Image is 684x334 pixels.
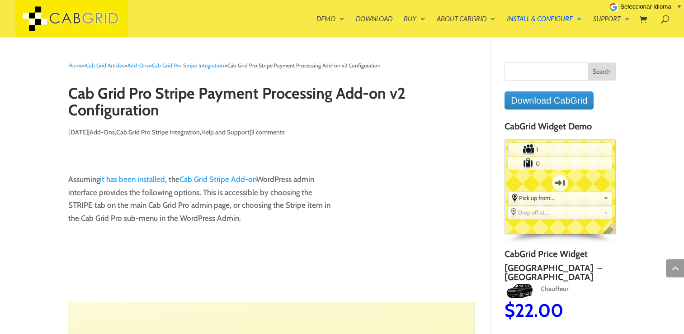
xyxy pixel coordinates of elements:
[68,128,88,136] span: [DATE]
[68,62,381,69] span: » » » »
[507,15,582,37] a: Install & Configure
[620,3,682,10] a: Seleccionar idioma​
[251,128,285,136] a: 3 comments
[554,263,665,282] h2: [GEOGRAPHIC_DATA] → [GEOGRAPHIC_DATA]
[509,143,535,155] label: Number of Passengers
[534,143,585,155] input: Number of Passengers
[179,175,256,184] a: Cab Grid Stripe Add-on
[519,194,600,201] span: Pick up from...
[554,263,665,320] a: [GEOGRAPHIC_DATA] → [GEOGRAPHIC_DATA]StandardStandard$60.00
[580,285,610,293] span: Standard
[603,220,622,241] span: English
[518,209,600,216] span: Drop off at...
[116,128,200,136] a: Cab Grid Pro Stripe Integration
[404,15,425,37] a: Buy
[152,62,224,69] a: Cab Grid Pro Stripe Integration
[505,249,615,263] h4: CabGrid Price Widget
[564,299,616,321] span: 60.00
[544,171,576,195] label: One-way
[90,128,115,136] a: Add-Ons
[316,15,344,37] a: Demo
[227,62,381,69] span: Cab Grid Pro Stripe Payment Processing Add-on v2 Configuration
[356,15,392,37] a: Download
[620,3,671,10] span: Seleccionar idioma
[68,85,475,124] h1: Cab Grid Pro Stripe Payment Processing Add-on v2 Configuration
[68,62,83,69] a: Home
[554,299,564,321] span: $
[508,157,534,169] label: Number of Suitcases
[127,62,149,69] a: Add-Ons
[593,15,630,37] a: Support
[68,126,475,146] p: | , , |
[509,192,612,204] div: Select the place the starting address falls within
[554,284,579,298] img: Standard
[201,128,250,136] a: Help and Support
[437,15,495,37] a: About CabGrid
[508,206,612,218] div: Select the place the destination address is within
[588,62,616,81] input: Search
[505,91,594,110] a: Download CabGrid
[534,157,585,169] input: Number of Suitcases
[15,13,128,22] a: CabGrid Taxi Plugin
[68,173,335,225] p: Assuming , the WordPress admin interface provides the following options. This is accessible by ch...
[505,121,615,136] h4: CabGrid Widget Demo
[100,175,165,184] a: it has been installed
[676,3,682,10] span: ▼
[86,62,124,69] a: Cab Grid Articles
